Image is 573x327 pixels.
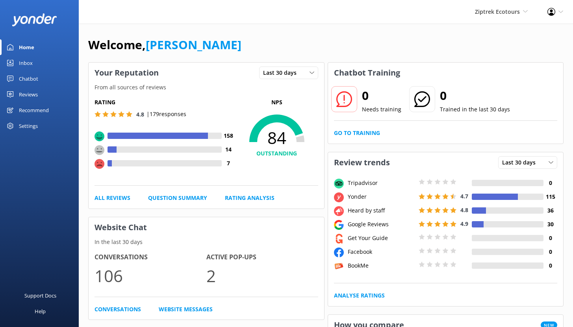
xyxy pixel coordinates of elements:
[88,35,241,54] h1: Welcome,
[146,37,241,53] a: [PERSON_NAME]
[346,206,417,215] div: Heard by staff
[95,305,141,314] a: Conversations
[146,110,186,118] p: | 179 responses
[346,179,417,187] div: Tripadvisor
[24,288,56,303] div: Support Docs
[136,111,144,118] span: 4.8
[89,83,324,92] p: From all sources of reviews
[225,194,274,202] a: Rating Analysis
[328,152,396,173] h3: Review trends
[19,118,38,134] div: Settings
[222,145,236,154] h4: 14
[95,252,206,262] h4: Conversations
[19,87,38,102] div: Reviews
[35,303,46,319] div: Help
[89,217,324,238] h3: Website Chat
[543,206,557,215] h4: 36
[148,194,207,202] a: Question Summary
[346,261,417,270] div: BookMe
[95,194,130,202] a: All Reviews
[543,248,557,256] h4: 0
[95,262,206,289] p: 106
[89,238,324,246] p: In the last 30 days
[206,252,318,262] h4: Active Pop-ups
[346,220,417,229] div: Google Reviews
[263,68,301,77] span: Last 30 days
[460,220,468,227] span: 4.9
[328,63,406,83] h3: Chatbot Training
[346,234,417,242] div: Get Your Guide
[236,98,318,107] p: NPS
[440,86,510,105] h2: 0
[543,192,557,201] h4: 115
[236,128,318,148] span: 84
[206,262,318,289] p: 2
[222,131,236,140] h4: 158
[362,105,401,114] p: Needs training
[222,159,236,168] h4: 7
[19,71,38,87] div: Chatbot
[543,261,557,270] h4: 0
[19,39,34,55] div: Home
[236,149,318,158] h4: OUTSTANDING
[89,63,165,83] h3: Your Reputation
[346,192,417,201] div: Yonder
[19,55,33,71] div: Inbox
[159,305,213,314] a: Website Messages
[440,105,510,114] p: Trained in the last 30 days
[19,102,49,118] div: Recommend
[346,248,417,256] div: Facebook
[95,98,236,107] h5: Rating
[334,291,385,300] a: Analyse Ratings
[460,192,468,200] span: 4.7
[362,86,401,105] h2: 0
[334,129,380,137] a: Go to Training
[543,220,557,229] h4: 30
[475,8,520,15] span: Ziptrek Ecotours
[460,206,468,214] span: 4.8
[543,234,557,242] h4: 0
[12,13,57,26] img: yonder-white-logo.png
[543,179,557,187] h4: 0
[502,158,540,167] span: Last 30 days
